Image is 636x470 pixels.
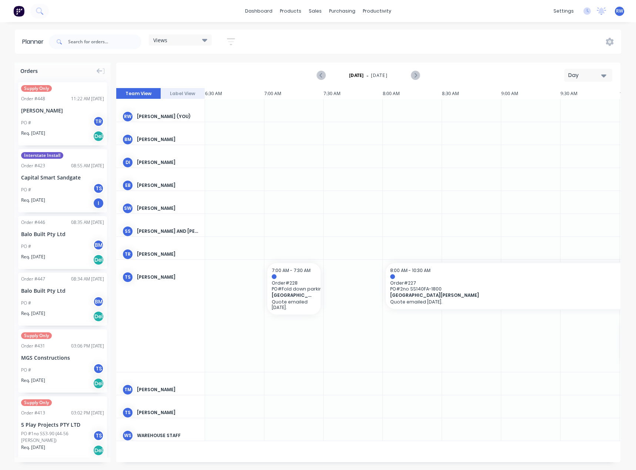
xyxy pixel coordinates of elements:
button: Day [564,69,612,82]
div: [PERSON_NAME] [137,386,199,393]
div: 7:00 AM [264,88,324,99]
div: 9:00 AM [501,88,560,99]
div: DI [122,157,133,168]
span: Orders [20,67,38,75]
div: Order # 448 [21,95,45,102]
div: [PERSON_NAME] (You) [137,113,199,120]
div: PO # [21,243,31,250]
div: [PERSON_NAME] [137,205,199,212]
button: Team View [116,88,161,99]
div: TS [122,407,133,418]
div: [PERSON_NAME] [137,409,199,416]
div: BM [93,296,104,307]
span: Req. [DATE] [21,377,45,384]
div: PO # [21,120,31,126]
div: [PERSON_NAME] [137,159,199,166]
div: Order # 423 [21,162,45,169]
span: 8:00 AM - 10:30 AM [390,267,431,273]
div: Order # 413 [21,410,45,416]
div: TM [122,384,133,395]
span: Supply Only [21,85,52,92]
div: I [93,198,104,209]
span: Req. [DATE] [21,197,45,204]
div: 11:22 AM [DATE] [71,95,104,102]
div: 8:00 AM [383,88,442,99]
div: WS [122,430,133,441]
div: 6:30 AM [205,88,264,99]
div: [PERSON_NAME] [137,274,199,281]
div: Order # 431 [21,343,45,349]
div: settings [550,6,578,17]
div: TS [93,183,104,194]
span: PO # Fold down parking bollard [272,286,316,292]
div: Del [93,254,104,265]
div: Del [93,445,104,456]
input: Search for orders... [68,34,141,49]
span: Req. [DATE] [21,310,45,317]
span: [GEOGRAPHIC_DATA][PERSON_NAME] [272,292,312,298]
div: Planner [22,37,47,46]
div: [PERSON_NAME] and [PERSON_NAME] [137,228,199,235]
div: BM [93,239,104,251]
div: SW [122,203,133,214]
div: [PERSON_NAME] [21,107,104,114]
span: Interstate Install [21,152,63,159]
div: RW [122,111,133,122]
a: dashboard [241,6,276,17]
span: Supply Only [21,399,52,406]
div: Balo Built Pty Ltd [21,287,104,295]
div: TR [122,249,133,260]
div: 03:06 PM [DATE] [71,343,104,349]
span: Order # 228 [272,280,316,286]
div: TS [122,272,133,283]
span: Req. [DATE] [21,444,45,451]
div: [PERSON_NAME] [137,136,199,143]
span: - [366,71,368,80]
div: Order # 446 [21,219,45,226]
div: TS [93,430,104,441]
span: [DATE] [371,72,388,79]
div: sales [305,6,325,17]
div: purchasing [325,6,359,17]
p: Quote emailed [DATE]. [272,299,316,310]
div: [PERSON_NAME] [137,251,199,258]
div: SS [122,226,133,237]
span: Supply Only [21,332,52,339]
span: Req. [DATE] [21,130,45,137]
div: PO # [21,300,31,306]
div: 08:55 AM [DATE] [71,162,104,169]
div: Del [93,131,104,142]
div: Day [568,71,602,79]
div: productivity [359,6,395,17]
div: TR [93,116,104,127]
button: Next page [411,71,419,80]
div: PO # [21,187,31,193]
span: RW [616,8,623,14]
strong: [DATE] [349,72,364,79]
div: 9:30 AM [560,88,620,99]
div: 08:35 AM [DATE] [71,219,104,226]
span: Views [153,36,167,44]
div: products [276,6,305,17]
img: Factory [13,6,24,17]
div: Del [93,378,104,389]
div: MGS Constructions [21,354,104,362]
div: Capital Smart Sandgate [21,174,104,181]
div: [PERSON_NAME] [137,182,199,189]
div: PO # [21,367,31,373]
div: Del [93,311,104,322]
button: Previous page [317,71,326,80]
div: 08:34 AM [DATE] [71,276,104,282]
div: EB [122,180,133,191]
button: Label View [161,88,205,99]
span: 7:00 AM - 7:30 AM [272,267,311,273]
div: Order # 447 [21,276,45,282]
div: TS [93,363,104,374]
div: Balo Built Pty Ltd [21,230,104,238]
div: 03:02 PM [DATE] [71,410,104,416]
span: Req. [DATE] [21,254,45,260]
div: Warehouse Staff [137,432,199,439]
div: PO #1no SS3-90 (44-56 [PERSON_NAME]) [21,430,95,444]
div: 5 Play Projects PTY LTD [21,421,104,429]
div: BM [122,134,133,145]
